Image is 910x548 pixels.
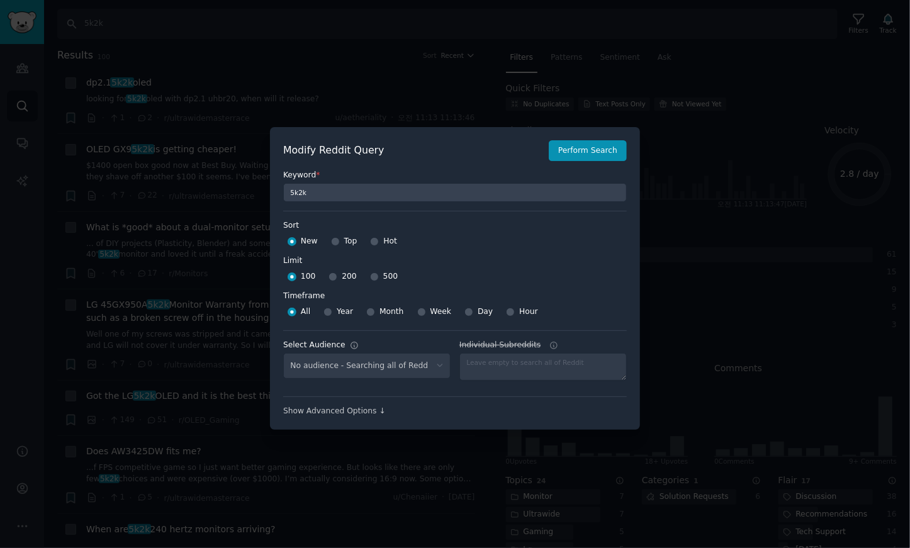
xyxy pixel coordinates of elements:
[283,170,627,181] label: Keyword
[383,236,397,247] span: Hot
[283,143,542,159] h2: Modify Reddit Query
[344,236,357,247] span: Top
[301,236,318,247] span: New
[301,306,310,318] span: All
[283,183,627,202] input: Keyword to search on Reddit
[478,306,493,318] span: Day
[459,340,627,351] label: Individual Subreddits
[283,340,345,351] div: Select Audience
[283,286,627,302] label: Timeframe
[379,306,403,318] span: Month
[337,306,353,318] span: Year
[283,255,302,267] div: Limit
[301,271,315,282] span: 100
[283,220,627,232] label: Sort
[549,140,627,162] button: Perform Search
[519,306,538,318] span: Hour
[283,406,627,417] div: Show Advanced Options ↓
[430,306,452,318] span: Week
[383,271,398,282] span: 500
[342,271,356,282] span: 200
